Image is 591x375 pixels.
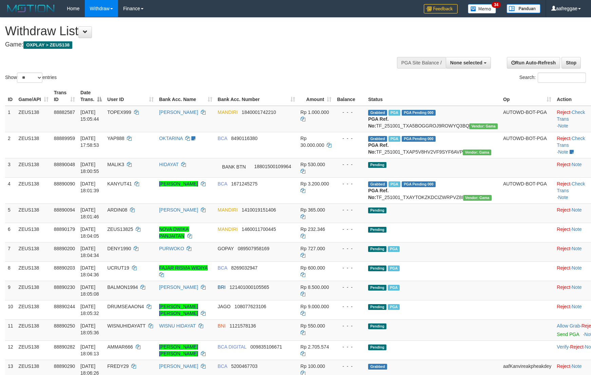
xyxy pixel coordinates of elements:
[107,265,129,271] span: UCRUT19
[301,226,325,232] span: Rp 232.346
[54,323,75,329] span: 88890250
[572,226,582,232] a: Note
[557,181,585,193] a: Check Trans
[16,261,51,281] td: ZEUS138
[301,181,329,186] span: Rp 3.200.000
[16,242,51,261] td: ZEUS138
[16,300,51,319] td: ZEUS138
[51,86,78,106] th: Trans ID: activate to sort column ascending
[519,73,586,83] label: Search:
[557,181,570,186] a: Reject
[159,304,198,316] a: [PERSON_NAME] [PERSON_NAME]
[238,246,269,251] span: Copy 089507958169 to clipboard
[230,323,256,329] span: Copy 1121578136 to clipboard
[16,223,51,242] td: ZEUS138
[159,226,189,239] a: NOVA DWIKA PANJAITAN
[557,110,585,122] a: Check Trans
[159,207,198,213] a: [PERSON_NAME]
[5,73,57,83] label: Show entries
[80,323,99,335] span: [DATE] 18:05:36
[558,123,568,129] a: Note
[54,181,75,186] span: 88890090
[557,226,570,232] a: Reject
[572,207,582,213] a: Note
[301,363,325,369] span: Rp 100.000
[557,246,570,251] a: Reject
[402,181,436,187] span: PGA Pending
[301,284,329,290] span: Rp 8.500.000
[557,323,580,329] a: Allow Grab
[78,86,104,106] th: Date Trans.: activate to sort column descending
[80,207,99,219] span: [DATE] 18:01:46
[468,4,496,14] img: Button%20Memo.svg
[54,344,75,350] span: 88890282
[388,110,400,116] span: Marked by aafnoeunsreypich
[16,86,51,106] th: Game/API: activate to sort column ascending
[107,181,132,186] span: KANYUT41
[107,136,124,141] span: YAP888
[424,4,458,14] img: Feedback.jpg
[16,340,51,360] td: ZEUS138
[231,265,258,271] span: Copy 8269032947 to clipboard
[301,304,329,309] span: Rp 9.000.000
[80,181,99,193] span: [DATE] 18:01:39
[572,265,582,271] a: Note
[16,158,51,177] td: ZEUS138
[159,363,198,369] a: [PERSON_NAME]
[107,304,144,309] span: DRUMSEAAON4
[104,86,156,106] th: User ID: activate to sort column ascending
[301,246,325,251] span: Rp 727.000
[301,323,325,329] span: Rp 550.000
[388,265,400,271] span: Marked by aafnoeunsreypich
[450,60,482,65] span: None selected
[5,106,16,132] td: 1
[557,265,570,271] a: Reject
[16,132,51,158] td: ZEUS138
[337,109,363,116] div: - - -
[368,181,387,187] span: Grabbed
[159,265,208,271] a: FAJAR RISMA WIDIYA
[231,136,258,141] span: Copy 8490116380 to clipboard
[557,304,570,309] a: Reject
[337,226,363,233] div: - - -
[218,265,227,271] span: BCA
[334,86,365,106] th: Balance
[368,246,386,252] span: Pending
[337,284,363,291] div: - - -
[557,284,570,290] a: Reject
[250,344,282,350] span: Copy 009835106671 to clipboard
[388,304,400,310] span: Marked by aafsolysreylen
[5,177,16,203] td: 4
[5,41,387,48] h4: Game:
[402,136,436,142] span: PGA Pending
[463,150,491,155] span: Vendor URL: https://trx31.1velocity.biz
[80,162,99,174] span: [DATE] 18:00:55
[80,304,99,316] span: [DATE] 18:05:32
[388,181,400,187] span: Marked by aafnoeunsreypich
[572,246,582,251] a: Note
[242,226,276,232] span: Copy 1460011700445 to clipboard
[156,86,215,106] th: Bank Acc. Name: activate to sort column ascending
[254,163,291,169] span: Copy 18801500109964 to clipboard
[337,135,363,142] div: - - -
[572,363,582,369] a: Note
[368,162,386,168] span: Pending
[368,265,386,271] span: Pending
[107,344,133,350] span: AMMAR666
[80,136,99,148] span: [DATE] 17:58:53
[368,344,386,350] span: Pending
[572,284,582,290] a: Note
[368,136,387,142] span: Grabbed
[365,177,500,203] td: TF_251001_TXAYTOKZKDCIZWRPVZ8I
[159,344,198,356] a: [PERSON_NAME] [PERSON_NAME]
[558,149,568,155] a: Note
[337,206,363,213] div: - - -
[16,319,51,340] td: ZEUS138
[368,227,386,233] span: Pending
[107,323,146,329] span: WISNUHIDAYATT
[215,86,298,106] th: Bank Acc. Number: activate to sort column ascending
[54,363,75,369] span: 88890290
[557,110,570,115] a: Reject
[557,323,581,329] span: ·
[80,344,99,356] span: [DATE] 18:06:13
